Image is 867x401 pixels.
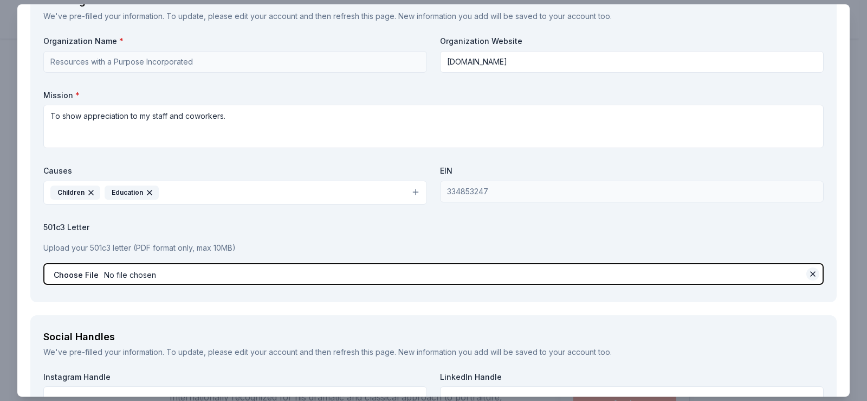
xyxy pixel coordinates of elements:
[440,166,824,176] label: EIN
[50,186,100,200] div: Children
[43,166,427,176] label: Causes
[43,10,824,23] div: We've pre-filled your information. To update, please and then refresh this page. New information ...
[440,36,824,47] label: Organization Website
[440,372,824,383] label: LinkedIn Handle
[43,36,427,47] label: Organization Name
[43,90,824,101] label: Mission
[105,186,159,200] div: Education
[43,372,427,383] label: Instagram Handle
[43,105,824,148] textarea: To show appreciation to my staff and coworkers.
[43,346,824,359] div: We've pre-filled your information. To update, please and then refresh this page. New information ...
[43,181,427,205] button: ChildrenEducation
[43,222,824,233] label: 501c3 Letter
[235,11,297,21] a: edit your account
[235,347,297,357] a: edit your account
[43,241,824,254] p: Upload your 501c3 letter (PDF format only, max 10MB)
[43,328,824,346] div: Social Handles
